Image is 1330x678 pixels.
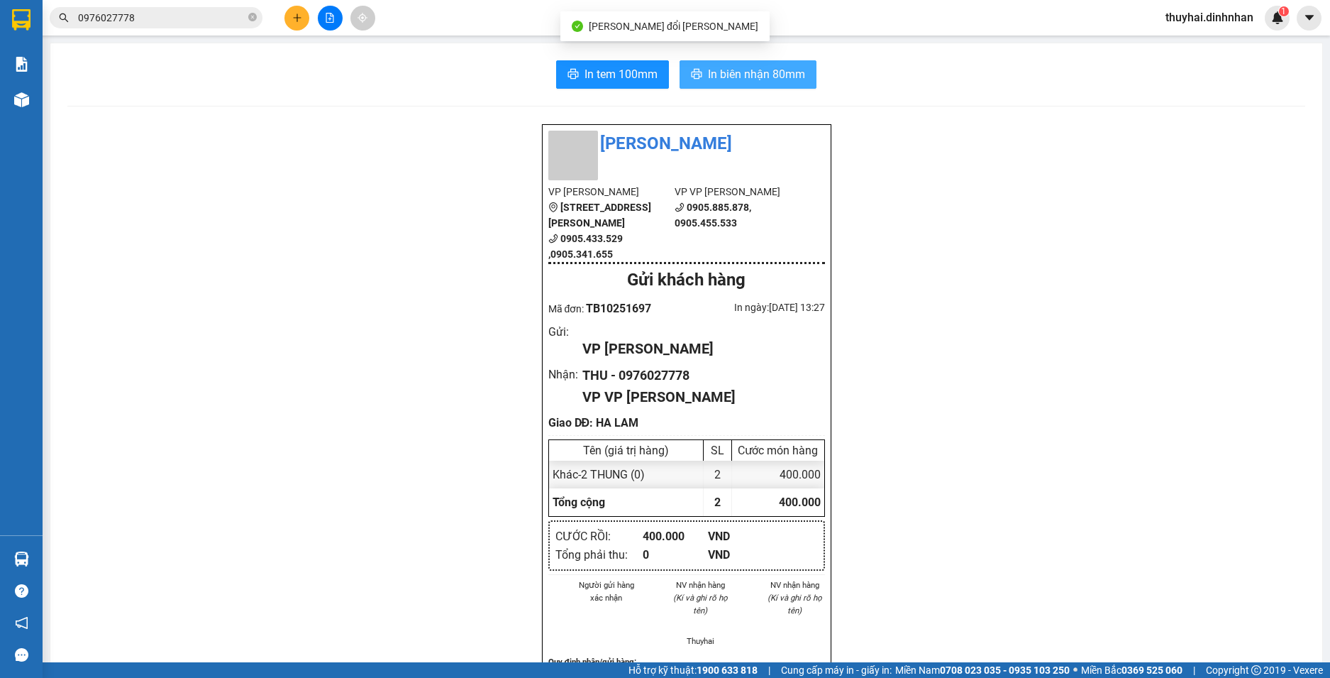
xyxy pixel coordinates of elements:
span: Miền Bắc [1081,662,1182,678]
span: 1 [1281,6,1286,16]
span: ⚪️ [1073,667,1077,673]
span: Cung cấp máy in - giấy in: [781,662,892,678]
li: NV nhận hàng [765,579,825,591]
img: logo-vxr [12,9,31,31]
span: [PERSON_NAME] đổi [PERSON_NAME] [589,21,758,32]
span: phone [675,202,685,212]
span: TB10251697 [586,302,651,315]
div: In ngày: [DATE] 13:27 [687,300,825,315]
button: printerIn tem 100mm [556,60,669,89]
div: Tên (giá trị hàng) [553,444,699,457]
div: Giao DĐ: HA LAM [548,414,825,432]
span: caret-down [1303,11,1316,24]
li: NV nhận hàng [670,579,731,591]
div: VP [PERSON_NAME] [582,338,813,360]
span: printer [691,68,702,82]
div: 2 [704,461,732,488]
div: Quy định nhận/gửi hàng : [548,655,825,668]
span: | [1193,662,1195,678]
li: Thuyhai [670,635,731,647]
span: Miền Nam [895,662,1070,678]
button: aim [350,6,375,31]
button: file-add [318,6,343,31]
span: question-circle [15,584,28,598]
span: In biên nhận 80mm [708,65,805,83]
div: THU - 0976027778 [582,366,813,386]
i: (Kí và ghi rõ họ tên) [767,593,822,616]
div: Mã đơn: [548,300,687,317]
span: In tem 100mm [584,65,658,83]
img: icon-new-feature [1271,11,1284,24]
span: 2 [714,496,721,509]
span: close-circle [248,11,257,25]
span: printer [567,68,579,82]
div: SL [707,444,728,457]
span: Khác - 2 THUNG (0) [553,468,645,481]
b: 0905.885.878, 0905.455.533 [675,202,751,229]
span: message [15,648,28,662]
button: printerIn biên nhận 80mm [680,60,816,89]
strong: 0369 525 060 [1121,665,1182,676]
span: plus [292,13,302,23]
li: [PERSON_NAME] [548,131,825,158]
div: 400.000 [732,461,824,488]
span: | [768,662,770,678]
b: 0905.433.529 ,0905.341.655 [548,233,623,260]
div: 0 [643,546,709,564]
button: plus [284,6,309,31]
span: phone [548,234,558,244]
input: Tìm tên, số ĐT hoặc mã đơn [78,10,245,26]
div: VND [708,527,774,545]
span: search [59,13,69,23]
strong: 0708 023 035 - 0935 103 250 [940,665,1070,676]
div: Gửi : [548,323,583,341]
span: Tổng cộng [553,496,605,509]
div: Tổng phải thu : [555,546,643,564]
span: thuyhai.dinhnhan [1154,9,1265,26]
div: Nhận : [548,366,583,383]
sup: 1 [1279,6,1289,16]
div: Gửi khách hàng [548,267,825,294]
span: notification [15,616,28,630]
span: aim [358,13,367,23]
div: Cước món hàng [736,444,821,457]
div: VP VP [PERSON_NAME] [582,386,813,408]
div: CƯỚC RỒI : [555,527,643,545]
strong: 1900 633 818 [697,665,758,676]
b: [STREET_ADDRESS][PERSON_NAME] [548,202,651,229]
img: warehouse-icon [14,92,29,107]
span: 400.000 [779,496,821,509]
span: close-circle [248,13,257,21]
div: 400.000 [643,527,709,545]
span: file-add [325,13,335,23]
li: VP VP [PERSON_NAME] [675,184,802,199]
button: caret-down [1297,6,1321,31]
i: (Kí và ghi rõ họ tên) [673,593,728,616]
div: VND [708,546,774,564]
span: environment [548,202,558,212]
img: solution-icon [14,57,29,72]
span: Hỗ trợ kỹ thuật: [628,662,758,678]
li: VP [PERSON_NAME] [548,184,675,199]
span: copyright [1251,665,1261,675]
img: warehouse-icon [14,552,29,567]
span: check-circle [572,21,583,32]
li: Người gửi hàng xác nhận [577,579,637,604]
